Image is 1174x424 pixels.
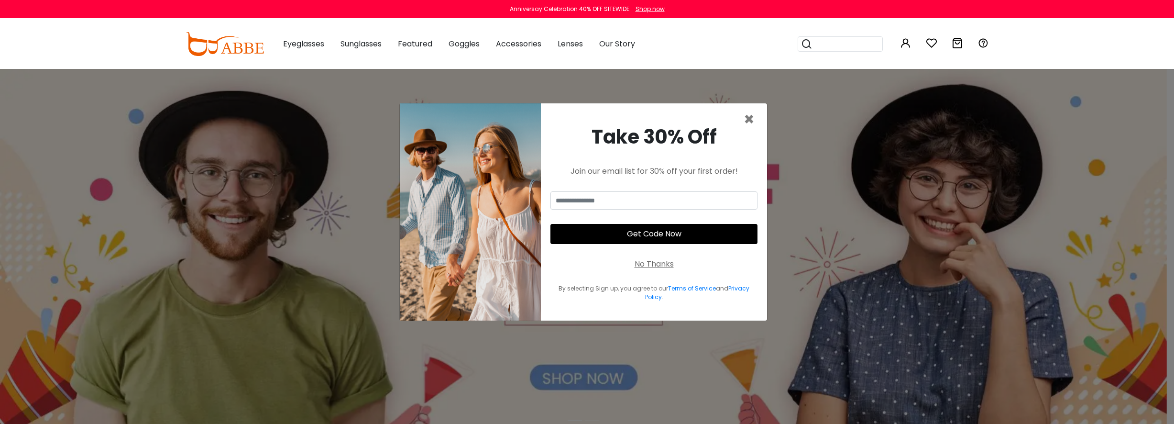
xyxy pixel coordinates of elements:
[186,32,264,56] img: abbeglasses.com
[744,107,755,132] span: ×
[550,123,757,151] div: Take 30% Off
[550,284,757,301] div: By selecting Sign up, you agree to our and .
[744,111,755,128] button: Close
[599,38,635,49] span: Our Story
[398,38,432,49] span: Featured
[631,5,665,13] a: Shop now
[668,284,716,292] a: Terms of Service
[558,38,583,49] span: Lenses
[550,224,757,244] button: Get Code Now
[645,284,750,301] a: Privacy Policy
[550,166,757,177] div: Join our email list for 30% off your first order!
[400,103,541,321] img: welcome
[636,5,665,13] div: Shop now
[635,258,674,270] div: No Thanks
[283,38,324,49] span: Eyeglasses
[510,5,629,13] div: Anniversay Celebration 40% OFF SITEWIDE
[496,38,541,49] span: Accessories
[449,38,480,49] span: Goggles
[340,38,382,49] span: Sunglasses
